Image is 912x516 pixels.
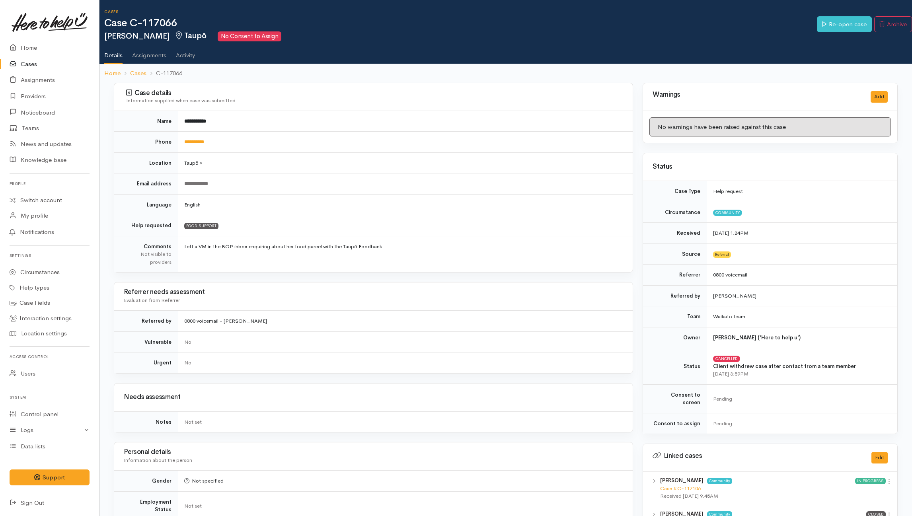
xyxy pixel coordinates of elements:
[713,313,745,320] span: Waikato team
[104,31,817,41] h2: [PERSON_NAME]
[104,41,123,64] a: Details
[218,31,281,41] span: No Consent to Assign
[713,420,888,428] div: Pending
[114,215,178,236] td: Help requested
[871,452,888,463] button: Edit
[132,41,166,64] a: Assignments
[99,64,912,83] nav: breadcrumb
[653,163,888,171] h3: Status
[178,194,633,215] td: English
[184,359,623,367] div: No
[713,210,742,216] span: Community
[643,384,707,413] td: Consent to screen
[104,69,121,78] a: Home
[114,352,178,373] td: Urgent
[713,230,748,236] time: [DATE] 1:24PM
[713,395,888,403] div: Pending
[130,69,146,78] a: Cases
[174,31,207,41] span: Taupō
[643,348,707,385] td: Status
[649,117,891,137] div: No warnings have been raised against this case
[707,181,897,202] td: Help request
[10,178,90,189] h6: Profile
[114,194,178,215] td: Language
[643,285,707,306] td: Referred by
[643,243,707,265] td: Source
[184,418,623,426] div: Not set
[114,132,178,153] td: Phone
[713,356,740,362] span: Cancelled
[176,41,195,64] a: Activity
[871,91,888,103] button: Add
[643,223,707,244] td: Received
[184,223,218,229] span: FOOD SUPPORT
[184,338,623,346] div: No
[184,502,202,509] span: Not set
[114,411,178,432] td: Notes
[660,477,703,484] b: [PERSON_NAME]
[114,471,178,492] td: Gender
[855,478,886,484] span: In progress
[124,288,623,296] h3: Referrer needs assessment
[660,492,855,500] div: Received [DATE] 9:45AM
[178,311,633,332] td: 0800 voicemail - [PERSON_NAME]
[10,392,90,403] h6: System
[817,16,872,33] a: Re-open case
[124,393,623,401] h3: Needs assessment
[104,10,817,14] h6: Cases
[184,477,224,484] span: Not specified
[184,160,202,166] span: Taupō »
[643,265,707,286] td: Referrer
[643,306,707,327] td: Team
[114,173,178,195] td: Email address
[707,478,732,484] span: Community
[178,236,633,272] td: Left a VM in the BOP inbox enquiring about her food parcel with the Taupō Foodbank.
[660,485,701,492] a: Case #C-117106
[124,250,171,266] div: Not visible to providers
[114,152,178,173] td: Location
[10,250,90,261] h6: Settings
[124,457,192,463] span: Information about the person
[104,18,817,29] h1: Case C-117066
[874,16,912,33] button: Archive
[707,285,897,306] td: [PERSON_NAME]
[643,181,707,202] td: Case Type
[713,370,888,378] div: [DATE] 3:59PM
[114,331,178,352] td: Vulnerable
[126,89,623,97] h3: Case details
[114,236,178,272] td: Comments
[707,265,897,286] td: 0800 voicemail
[114,311,178,332] td: Referred by
[713,251,731,258] span: Referral
[126,97,623,105] div: Information supplied when case was submitted
[643,327,707,348] td: Owner
[643,202,707,223] td: Circumstance
[713,363,856,370] b: Client withdrew case after contact from a team member
[124,448,623,456] h3: Personal details
[653,91,861,99] h3: Warnings
[114,111,178,132] td: Name
[146,69,182,78] li: C-117066
[124,297,180,304] span: Evaluation from Referrer
[713,334,801,341] b: [PERSON_NAME] ('Here to help u')
[10,469,90,486] button: Support
[10,351,90,362] h6: Access control
[653,452,862,460] h3: Linked cases
[643,413,707,434] td: Consent to assign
